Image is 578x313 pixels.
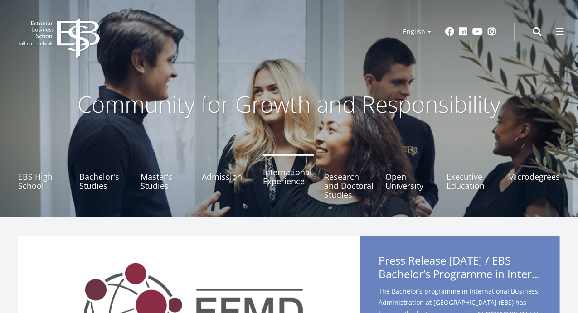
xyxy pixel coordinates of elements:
a: Executive Education [447,154,498,199]
a: EBS High School [18,154,69,199]
a: Youtube [472,27,483,36]
span: Bachelor’s Programme in International Business Administration Among the World’s Best with Five-Ye... [379,267,542,281]
a: Facebook [445,27,454,36]
p: Community for Growth and Responsibility [49,91,529,118]
a: Master's Studies [141,154,192,199]
a: Research and Doctoral Studies [324,154,375,199]
a: Microdegrees [508,154,560,199]
a: Bachelor's Studies [79,154,131,199]
a: Admission [202,154,253,199]
a: International Experience [263,154,314,199]
a: Linkedin [459,27,468,36]
a: Open University [385,154,437,199]
span: Press Release [DATE] / EBS [379,254,542,284]
a: Instagram [487,27,496,36]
